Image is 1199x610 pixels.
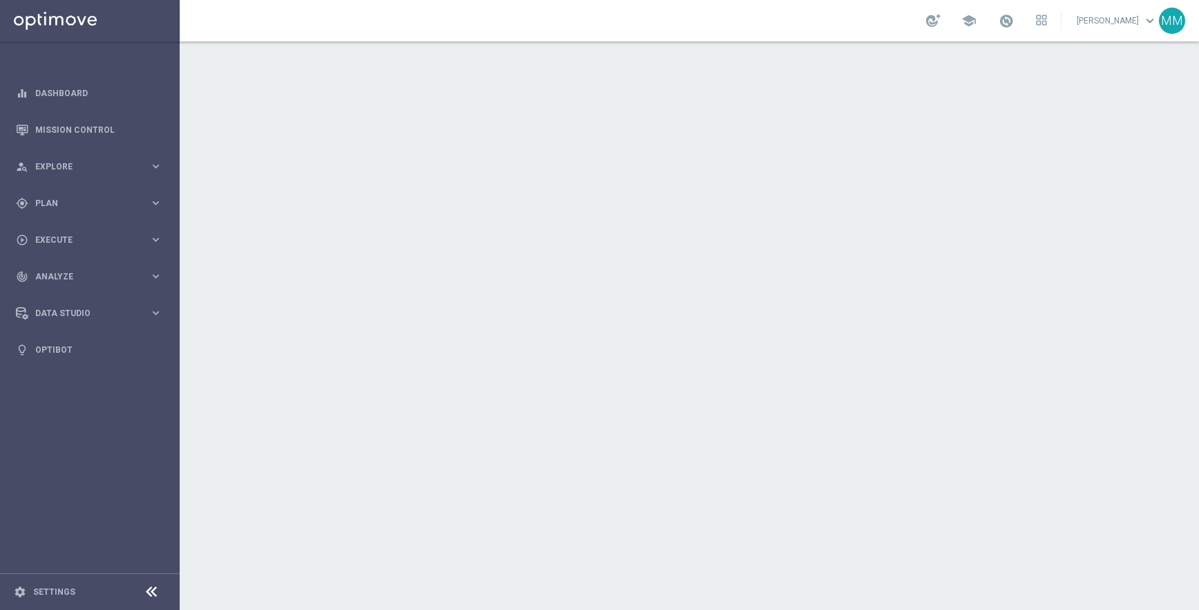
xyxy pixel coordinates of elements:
span: Plan [35,199,149,207]
span: keyboard_arrow_down [1142,13,1158,28]
button: equalizer Dashboard [15,88,163,99]
i: equalizer [16,87,28,100]
i: keyboard_arrow_right [149,270,162,283]
button: gps_fixed Plan keyboard_arrow_right [15,198,163,209]
div: Data Studio [16,307,149,320]
div: Plan [16,197,149,210]
a: Settings [33,588,75,596]
i: settings [14,586,26,598]
div: Execute [16,234,149,246]
button: play_circle_outline Execute keyboard_arrow_right [15,234,163,246]
div: MM [1159,8,1185,34]
span: Execute [35,236,149,244]
a: Dashboard [35,75,162,111]
i: person_search [16,160,28,173]
button: Data Studio keyboard_arrow_right [15,308,163,319]
button: person_search Explore keyboard_arrow_right [15,161,163,172]
div: Mission Control [16,111,162,148]
div: Explore [16,160,149,173]
span: Explore [35,163,149,171]
button: track_changes Analyze keyboard_arrow_right [15,271,163,282]
i: play_circle_outline [16,234,28,246]
i: keyboard_arrow_right [149,233,162,246]
span: school [961,13,976,28]
span: Analyze [35,272,149,281]
i: keyboard_arrow_right [149,196,162,210]
div: Dashboard [16,75,162,111]
button: Mission Control [15,124,163,136]
button: lightbulb Optibot [15,344,163,355]
a: Optibot [35,331,162,368]
div: Optibot [16,331,162,368]
div: Analyze [16,270,149,283]
i: lightbulb [16,344,28,356]
span: Data Studio [35,309,149,317]
a: [PERSON_NAME]keyboard_arrow_down [1075,10,1159,31]
i: gps_fixed [16,197,28,210]
i: keyboard_arrow_right [149,306,162,320]
i: track_changes [16,270,28,283]
i: keyboard_arrow_right [149,160,162,173]
a: Mission Control [35,111,162,148]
